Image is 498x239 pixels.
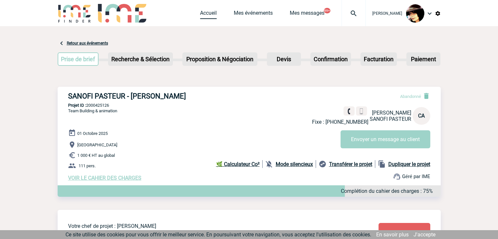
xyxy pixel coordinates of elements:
[267,53,300,65] p: Devis
[109,53,172,65] p: Recherche & Sélection
[67,41,108,46] a: Retour aux événements
[68,92,265,100] h3: SANOFI PASTEUR - [PERSON_NAME]
[414,231,435,238] a: J'accepte
[406,4,424,23] img: 101023-0.jpg
[216,161,260,167] b: 🌿 Calculateur Co²
[68,108,117,113] span: Team Building & animation
[183,53,257,65] p: Proposition & Négociation
[395,230,414,236] span: Modifier
[418,113,425,119] span: CA
[65,231,371,238] span: Ce site utilise des cookies pour vous offrir le meilleur service. En poursuivant votre navigation...
[407,53,440,65] p: Paiement
[311,53,350,65] p: Confirmation
[329,161,372,167] b: Transférer le projet
[68,175,141,181] a: VOIR LE CAHIER DES CHARGES
[58,103,441,108] p: 2000425126
[290,10,324,19] a: Mes messages
[58,53,98,65] p: Prise de brief
[79,163,96,168] span: 111 pers.
[58,4,92,23] img: IME-Finder
[200,10,217,19] a: Accueil
[393,173,401,180] img: support.png
[324,8,330,13] button: 99+
[216,160,263,168] a: 🌿 Calculateur Co²
[77,153,115,158] span: 1 000 € HT au global
[400,94,421,99] span: Abandonné
[276,161,313,167] b: Mode silencieux
[361,53,396,65] p: Facturation
[234,10,273,19] a: Mes événements
[376,231,409,238] a: En savoir plus
[372,11,402,16] span: [PERSON_NAME]
[77,131,108,136] span: 01 Octobre 2025
[372,110,411,116] span: [PERSON_NAME]
[388,161,430,167] b: Dupliquer le projet
[312,119,368,125] p: Fixe : [PHONE_NUMBER]
[359,108,364,114] img: portable.png
[77,142,117,147] span: [GEOGRAPHIC_DATA]
[378,160,386,168] img: file_copy-black-24dp.png
[346,108,352,114] img: fixe.png
[68,223,340,229] p: Votre chef de projet : [PERSON_NAME]
[402,174,430,179] span: Géré par IME
[68,103,86,108] b: Projet ID :
[341,130,430,148] button: Envoyer un message au client
[370,116,411,122] span: SANOFI PASTEUR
